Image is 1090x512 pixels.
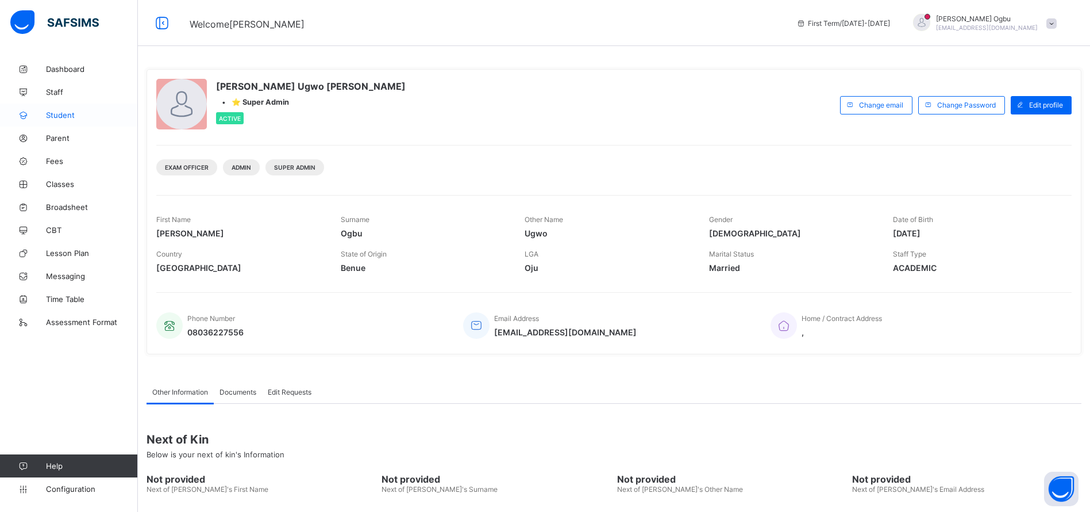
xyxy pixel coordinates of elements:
span: Edit Requests [268,388,311,396]
span: LGA [525,250,538,258]
span: session/term information [796,19,890,28]
span: Below is your next of kin's Information [147,450,284,459]
span: Not provided [382,473,611,485]
span: [DATE] [893,228,1060,238]
span: Next of [PERSON_NAME]'s Email Address [852,485,984,494]
span: Next of [PERSON_NAME]'s Surname [382,485,498,494]
span: Not provided [147,473,376,485]
span: Oju [525,263,692,273]
span: Home / Contract Address [802,314,882,323]
span: Married [709,263,876,273]
span: Staff Type [893,250,926,258]
span: Lesson Plan [46,249,138,258]
span: , [802,327,882,337]
span: [PERSON_NAME] [156,228,323,238]
span: Not provided [617,473,846,485]
span: Fees [46,156,138,166]
span: 08036227556 [187,327,244,337]
span: Next of [PERSON_NAME]'s Other Name [617,485,743,494]
span: ⭐ Super Admin [232,98,289,106]
span: Messaging [46,272,138,281]
span: Other Information [152,388,208,396]
span: Active [219,115,241,122]
button: Open asap [1044,472,1079,506]
span: Phone Number [187,314,235,323]
span: Student [46,110,138,120]
span: Staff [46,87,138,97]
div: • [216,98,406,106]
span: Welcome [PERSON_NAME] [190,18,305,30]
span: Time Table [46,295,138,304]
span: Other Name [525,215,563,224]
span: Dashboard [46,64,138,74]
span: First Name [156,215,191,224]
span: Edit profile [1029,101,1063,109]
span: Broadsheet [46,202,138,212]
span: Marital Status [709,250,754,258]
span: Exam Officer [165,164,209,171]
span: Classes [46,179,138,189]
span: Ogbu [341,228,508,238]
span: Parent [46,133,138,143]
span: Surname [341,215,369,224]
span: State of Origin [341,250,387,258]
span: Configuration [46,484,137,494]
span: [EMAIL_ADDRESS][DOMAIN_NAME] [936,24,1038,31]
span: [GEOGRAPHIC_DATA] [156,263,323,273]
span: Next of Kin [147,433,1081,446]
span: Documents [219,388,256,396]
span: [DEMOGRAPHIC_DATA] [709,228,876,238]
span: Super Admin [274,164,315,171]
span: Admin [232,164,251,171]
span: Benue [341,263,508,273]
span: Gender [709,215,733,224]
img: safsims [10,10,99,35]
span: Not provided [852,473,1081,485]
span: CBT [46,226,138,235]
span: Ugwo [525,228,692,238]
span: Help [46,461,137,471]
span: [PERSON_NAME] Ugwo [PERSON_NAME] [216,81,406,92]
span: [EMAIL_ADDRESS][DOMAIN_NAME] [494,327,637,337]
span: Date of Birth [893,215,933,224]
div: AnnOgbu [902,14,1062,33]
span: [PERSON_NAME] Ogbu [936,14,1038,23]
span: Email Address [494,314,539,323]
span: Change Password [937,101,996,109]
span: Assessment Format [46,318,138,327]
span: Change email [859,101,903,109]
span: ACADEMIC [893,263,1060,273]
span: Next of [PERSON_NAME]'s First Name [147,485,268,494]
span: Country [156,250,182,258]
